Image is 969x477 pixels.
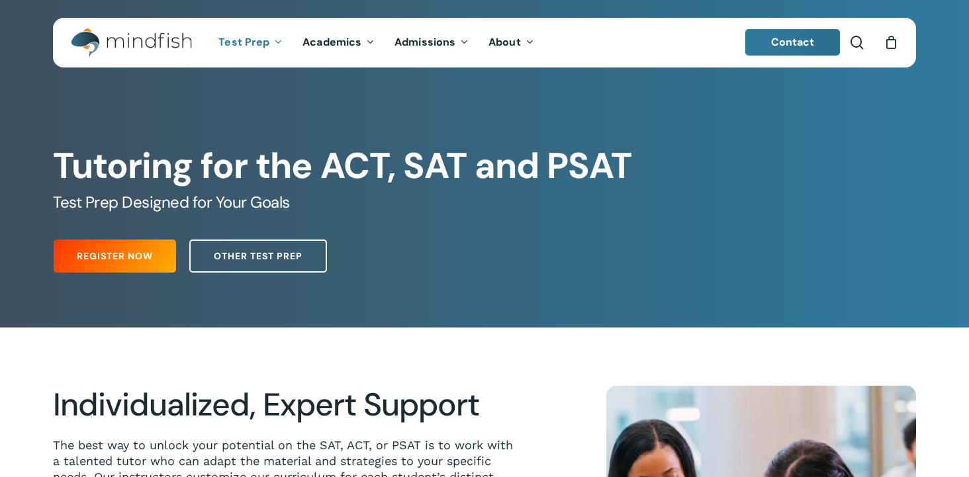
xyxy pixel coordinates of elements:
a: Contact [745,29,841,56]
a: About [479,37,544,48]
a: Test Prep [208,37,293,48]
span: Test Prep [218,35,269,49]
h1: Tutoring for the ACT, SAT and PSAT [53,145,915,187]
a: Admissions [385,37,479,48]
span: Other Test Prep [214,249,302,263]
h2: Individualized, Expert Support [53,386,514,424]
a: Academics [293,37,385,48]
span: About [488,35,521,49]
header: Main Menu [53,18,916,67]
h5: Test Prep Designed for Your Goals [53,192,915,213]
a: Register Now [54,239,176,273]
nav: Main Menu [208,18,543,67]
span: Register Now [77,249,153,263]
a: Other Test Prep [189,239,327,273]
span: Academics [302,35,361,49]
a: Cart [884,35,898,50]
span: Admissions [394,35,455,49]
span: Contact [771,35,815,49]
